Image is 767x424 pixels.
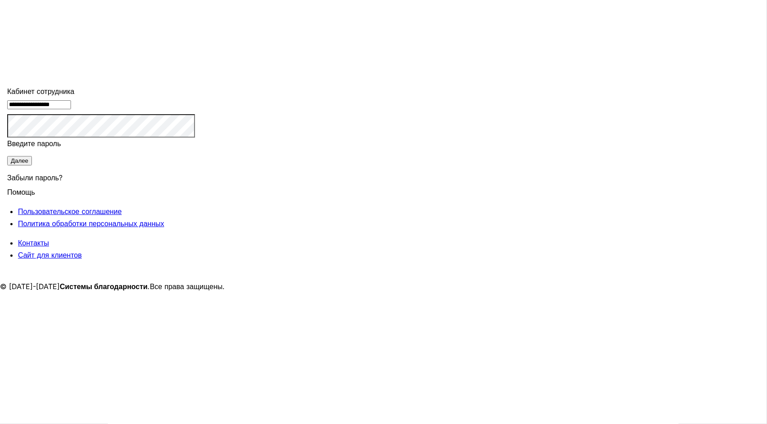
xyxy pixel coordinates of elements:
[18,250,82,259] a: Сайт для клиентов
[18,219,164,228] a: Политика обработки персональных данных
[7,182,35,196] span: Помощь
[18,238,49,247] a: Контакты
[60,282,148,291] strong: Системы благодарности
[7,156,32,165] button: Далее
[7,166,195,186] div: Забыли пароль?
[7,85,195,98] div: Кабинет сотрудника
[7,138,195,150] div: Введите пароль
[18,207,122,216] a: Пользовательское соглашение
[150,282,225,291] span: Все права защищены.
